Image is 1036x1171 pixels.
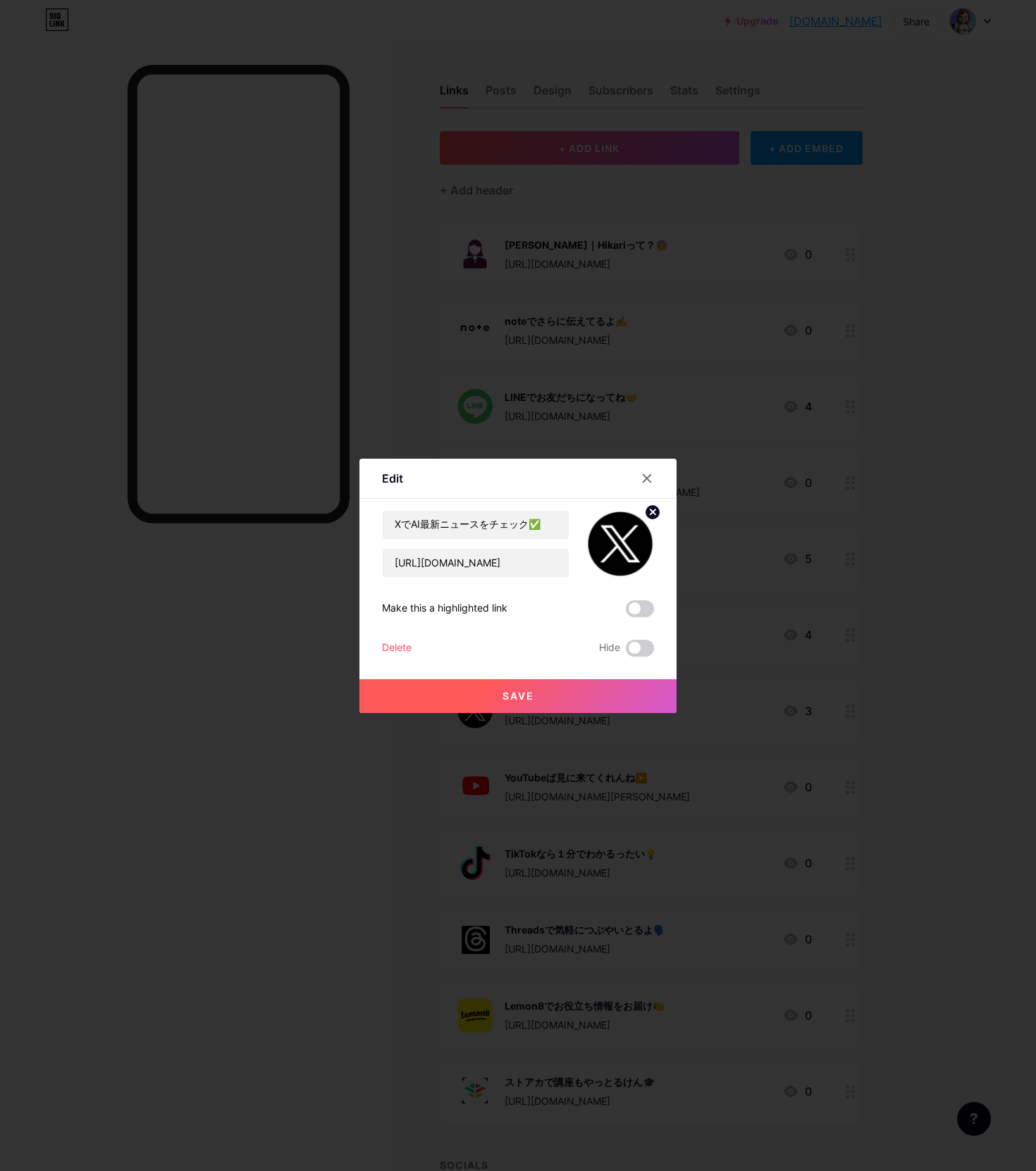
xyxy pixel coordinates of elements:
input: URL [383,549,569,577]
div: Delete [382,640,412,657]
input: Title [383,511,569,539]
span: Save [502,690,534,702]
button: Save [359,679,677,713]
div: Make this a highlighted link [382,600,507,617]
img: link_thumbnail [586,510,654,578]
div: Edit [382,470,403,487]
span: Hide [599,640,620,657]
